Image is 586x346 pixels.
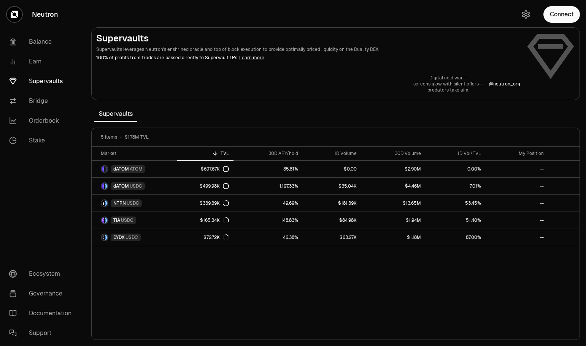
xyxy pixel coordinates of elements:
p: predators take aim. [413,87,483,93]
span: TIA [113,217,120,223]
div: $72.72K [203,234,229,240]
a: Supervaults [3,71,82,91]
a: Governance [3,284,82,303]
div: My Position [490,150,543,156]
a: 87.00% [426,229,486,246]
a: $35.04K [303,178,361,194]
img: USDC Logo [105,234,108,240]
a: TIA LogoUSDC LogoTIAUSDC [92,212,177,229]
a: Stake [3,131,82,150]
a: 148.83% [233,212,303,229]
p: screens glow with silent offers— [413,81,483,87]
span: dATOM [113,166,129,172]
a: 35.81% [233,161,303,177]
a: $697.67K [177,161,233,177]
a: $84.98K [303,212,361,229]
a: $2.90M [361,161,426,177]
div: $697.67K [201,166,229,172]
span: $1.78M TVL [125,134,149,140]
img: dATOM Logo [102,166,104,172]
div: $499.98K [200,183,229,189]
span: USDC [130,183,142,189]
img: dATOM Logo [102,183,104,189]
div: $339.39K [200,200,229,206]
img: USDC Logo [105,183,108,189]
a: 49.69% [233,195,303,212]
span: Supervaults [94,106,137,122]
div: $165.34K [200,217,229,223]
div: TVL [182,150,229,156]
a: $1.94M [361,212,426,229]
div: 1D Volume [307,150,357,156]
a: Learn more [239,55,264,61]
img: NTRN Logo [102,200,104,206]
a: 53.45% [426,195,486,212]
a: Digital cold war—screens glow with silent offers—predators take aim. [413,75,483,93]
a: 46.38% [233,229,303,246]
a: $0.00 [303,161,361,177]
a: 0.00% [426,161,486,177]
img: DYDX Logo [102,234,104,240]
a: $1.18M [361,229,426,246]
a: $63.27K [303,229,361,246]
a: Ecosystem [3,264,82,284]
a: 7.01% [426,178,486,194]
a: 51.40% [426,212,486,229]
a: DYDX LogoUSDC LogoDYDXUSDC [92,229,177,246]
img: TIA Logo [102,217,104,223]
a: $181.39K [303,195,361,212]
img: ATOM Logo [105,166,108,172]
span: ATOM [130,166,143,172]
a: -- [486,178,548,194]
span: USDC [121,217,133,223]
a: Balance [3,32,82,52]
a: $72.72K [177,229,233,246]
p: @ neutron_org [489,81,520,87]
a: $499.98K [177,178,233,194]
a: -- [486,195,548,212]
img: USDC Logo [105,200,108,206]
img: USDC Logo [105,217,108,223]
h2: Supervaults [96,32,520,44]
span: USDC [127,200,139,206]
a: dATOM LogoATOM LogodATOMATOM [92,161,177,177]
span: DYDX [113,234,125,240]
a: Support [3,323,82,343]
div: Market [101,150,173,156]
div: 30D Volume [366,150,421,156]
a: -- [486,161,548,177]
div: 1D Vol/TVL [430,150,481,156]
a: -- [486,212,548,229]
span: USDC [125,234,138,240]
a: Bridge [3,91,82,111]
span: 5 items [101,134,117,140]
a: $165.34K [177,212,233,229]
a: Documentation [3,303,82,323]
a: NTRN LogoUSDC LogoNTRNUSDC [92,195,177,212]
a: -- [486,229,548,246]
a: $339.39K [177,195,233,212]
a: $13.65M [361,195,426,212]
a: dATOM LogoUSDC LogodATOMUSDC [92,178,177,194]
a: Orderbook [3,111,82,131]
span: NTRN [113,200,126,206]
p: Supervaults leverages Neutron's enshrined oracle and top of block execution to provide optimally ... [96,46,520,53]
span: dATOM [113,183,129,189]
p: 100% of profits from trades are passed directly to Supervault LPs. [96,54,520,61]
button: Connect [543,6,580,23]
div: 30D APY/hold [238,150,298,156]
a: @neutron_org [489,81,520,87]
a: 1,197.33% [233,178,303,194]
a: Earn [3,52,82,71]
a: $4.46M [361,178,426,194]
p: Digital cold war— [413,75,483,81]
